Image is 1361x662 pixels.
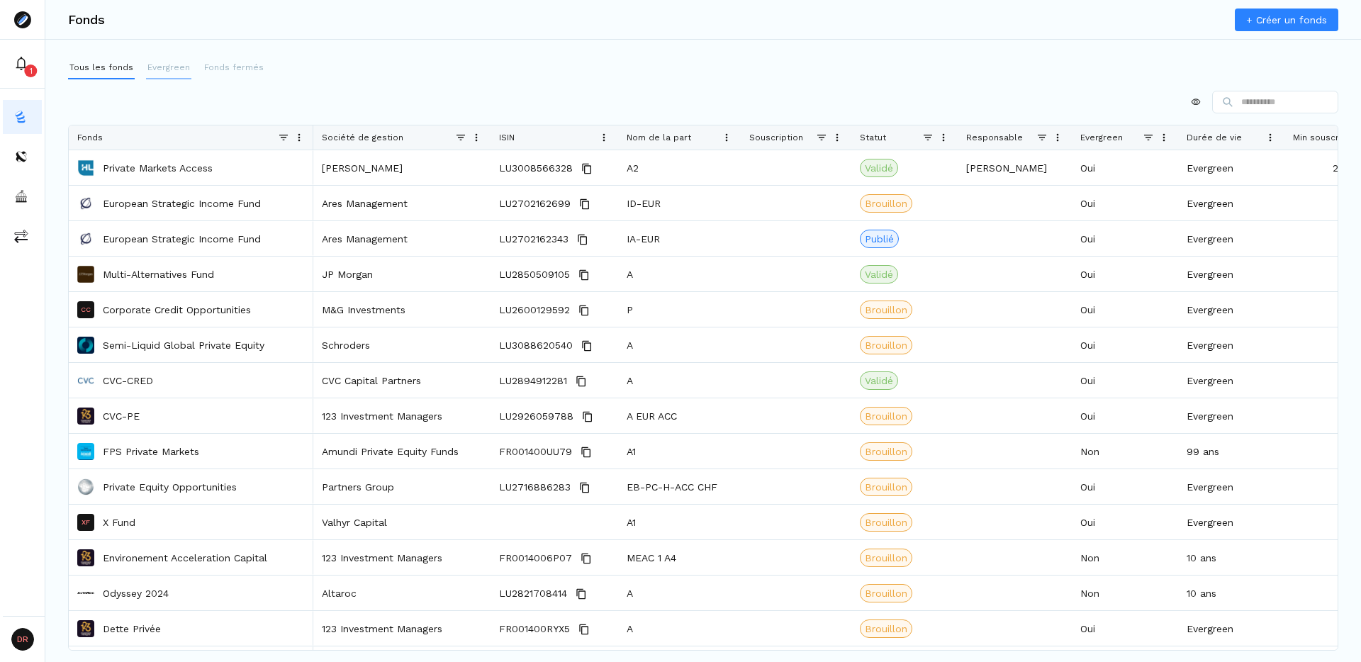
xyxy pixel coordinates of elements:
a: commissions [3,219,42,253]
a: Multi-Alternatives Fund [103,267,214,281]
button: Copy [576,196,593,213]
img: commissions [14,229,28,243]
div: Oui [1072,257,1178,291]
div: Oui [1072,505,1178,539]
img: CVC-PE [77,408,94,425]
a: Odyssey 2024 [103,586,169,600]
div: Oui [1072,292,1178,327]
h3: Fonds [68,13,105,26]
button: Fonds fermés [203,57,265,79]
div: JP Morgan [313,257,491,291]
button: Copy [573,373,590,390]
div: Oui [1072,150,1178,185]
img: Odyssey 2024 [77,585,94,602]
button: Copy [578,160,595,177]
span: Nom de la part [627,133,691,142]
span: Brouillon [865,303,907,317]
div: Evergreen [1178,186,1284,220]
button: funds [3,100,42,134]
a: X Fund [103,515,135,529]
a: European Strategic Income Fund [103,196,261,211]
span: Brouillon [865,409,907,423]
div: Oui [1072,327,1178,362]
p: CVC-CRED [103,374,153,388]
button: Copy [578,550,595,567]
p: Private Markets Access [103,161,213,175]
div: Oui [1072,398,1178,433]
div: Altaroc [313,576,491,610]
div: A [618,611,741,646]
div: Oui [1072,186,1178,220]
img: asset-managers [14,189,28,203]
div: Evergreen [1178,363,1284,398]
span: LU2926059788 [499,399,573,434]
span: Brouillon [865,586,907,600]
a: CVC-PE [103,409,140,423]
button: Copy [579,408,596,425]
div: 10 ans [1178,540,1284,575]
div: Evergreen [1178,327,1284,362]
span: Responsable [966,133,1023,142]
div: MEAC 1 A4 [618,540,741,575]
button: asset-managers [3,179,42,213]
div: [PERSON_NAME] [313,150,491,185]
a: + Créer un fonds [1235,9,1338,31]
span: Société de gestion [322,133,403,142]
img: Private Equity Opportunities [77,478,94,495]
button: Evergreen [146,57,191,79]
div: A1 [618,505,741,539]
div: Evergreen [1178,150,1284,185]
span: Brouillon [865,480,907,494]
p: Tous les fonds [69,61,133,74]
img: FPS Private Markets [77,443,94,460]
a: European Strategic Income Fund [103,232,261,246]
span: LU2702162343 [499,222,569,257]
div: CVC Capital Partners [313,363,491,398]
div: Oui [1072,221,1178,256]
img: distributors [14,150,28,164]
div: Non [1072,576,1178,610]
a: Private Equity Opportunities [103,480,237,494]
div: EB-PC-H-ACC CHF [618,469,741,504]
div: Evergreen [1178,505,1284,539]
div: Ares Management [313,186,491,220]
div: Evergreen [1178,398,1284,433]
div: Oui [1072,469,1178,504]
div: IA-EUR [618,221,741,256]
div: A2 [618,150,741,185]
div: A [618,257,741,291]
img: Dette Privée [77,620,94,637]
div: Evergreen [1178,469,1284,504]
p: Fonds fermés [204,61,264,74]
img: Multi-Alternatives Fund [77,266,94,283]
div: 99 ans [1178,434,1284,469]
a: FPS Private Markets [103,444,199,459]
button: distributors [3,140,42,174]
p: CC [81,306,91,313]
div: Oui [1072,611,1178,646]
span: LU2600129592 [499,293,570,327]
div: Valhyr Capital [313,505,491,539]
span: Souscription [749,133,803,142]
button: Tous les fonds [68,57,135,79]
p: Semi-Liquid Global Private Equity [103,338,264,352]
button: Copy [576,621,593,638]
div: Schroders [313,327,491,362]
div: Evergreen [1178,611,1284,646]
div: Evergreen [1178,292,1284,327]
div: A1 [618,434,741,469]
div: Ares Management [313,221,491,256]
span: LU2850509105 [499,257,570,292]
button: Copy [573,585,590,602]
span: Brouillon [865,551,907,565]
span: Brouillon [865,622,907,636]
span: FR0014006P07 [499,541,572,576]
p: Evergreen [147,61,190,74]
span: FR001400RYX5 [499,612,570,646]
